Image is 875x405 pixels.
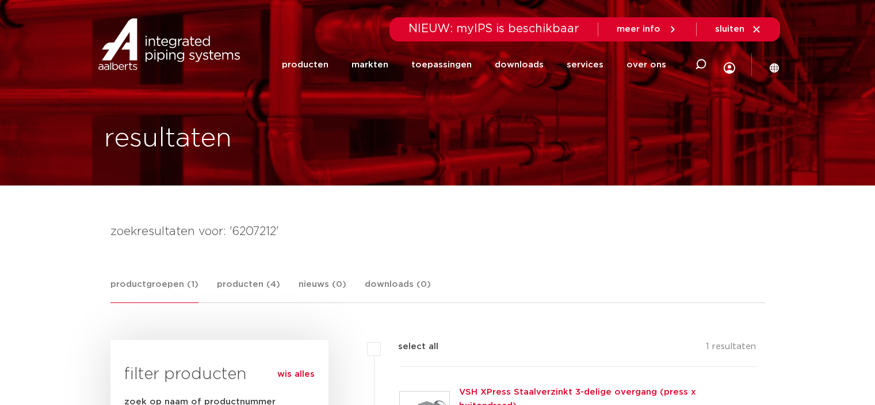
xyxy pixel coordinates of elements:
a: productgroepen (1) [110,278,198,303]
span: meer info [617,25,660,33]
a: nieuws (0) [299,278,346,302]
a: services [567,41,603,88]
a: wis alles [277,368,315,381]
span: NIEUW: myIPS is beschikbaar [408,23,579,35]
a: markten [351,41,388,88]
a: producten (4) [217,278,280,302]
label: select all [381,340,438,354]
a: over ons [626,41,666,88]
a: downloads (0) [365,278,431,302]
div: my IPS [724,38,735,92]
span: sluiten [715,25,744,33]
nav: Menu [282,41,666,88]
p: 1 resultaten [706,340,756,358]
a: meer info [617,24,678,35]
a: downloads [495,41,544,88]
a: toepassingen [411,41,472,88]
h3: filter producten [124,363,315,386]
h1: resultaten [104,120,232,157]
a: producten [282,41,328,88]
h4: zoekresultaten voor: '6207212' [110,222,765,241]
a: sluiten [715,24,762,35]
